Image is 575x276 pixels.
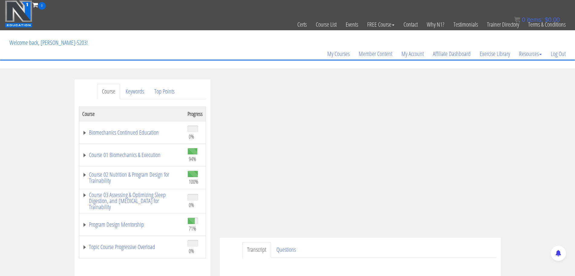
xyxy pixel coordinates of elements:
[79,107,185,121] th: Course
[185,107,206,121] th: Progress
[422,10,449,39] a: Why N1?
[38,2,46,10] span: 0
[97,84,120,99] a: Course
[5,31,92,55] p: Welcome back, [PERSON_NAME]-5203!
[475,39,515,68] a: Exercise Library
[311,10,341,39] a: Course List
[189,178,198,185] span: 100%
[482,10,524,39] a: Trainer Directory
[323,39,354,68] a: My Courses
[515,39,546,68] a: Resources
[82,152,181,158] a: Course 01 Biomechanics & Execution
[82,244,181,250] a: Topic Course Progressive Overload
[82,172,181,184] a: Course 02 Nutrition & Program Design for Trainability
[514,16,560,23] a: 0 items: $0.00
[397,39,428,68] a: My Account
[189,248,194,254] span: 0%
[524,10,570,39] a: Terms & Conditions
[32,1,46,9] a: 0
[82,130,181,136] a: Biomechanics Continued Education
[428,39,475,68] a: Affiliate Dashboard
[341,10,363,39] a: Events
[149,84,179,99] a: Top Points
[121,84,149,99] a: Keywords
[514,17,520,23] img: icon11.png
[189,133,194,140] span: 0%
[399,10,422,39] a: Contact
[546,39,570,68] a: Log Out
[545,16,548,23] span: $
[363,10,399,39] a: FREE Course
[354,39,397,68] a: Member Content
[522,16,525,23] span: 0
[242,242,271,258] a: Transcript
[272,242,301,258] a: Questions
[293,10,311,39] a: Certs
[189,156,196,162] span: 94%
[545,16,560,23] bdi: 0.00
[189,202,194,208] span: 0%
[189,225,196,232] span: 71%
[82,222,181,228] a: Program Design Mentorship
[527,16,543,23] span: items:
[449,10,482,39] a: Testimonials
[5,0,32,28] img: n1-education
[82,192,181,210] a: Course 03 Assessing & Optimizing Sleep Digestion, and [MEDICAL_DATA] for Trainability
